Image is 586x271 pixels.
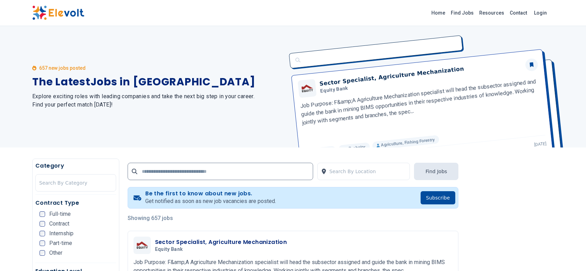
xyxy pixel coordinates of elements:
[155,238,287,246] h3: Sector Specialist, Agriculture Mechanization
[448,7,476,18] a: Find Jobs
[128,214,459,222] p: Showing 657 jobs
[35,162,116,170] h5: Category
[32,6,84,20] img: Elevolt
[32,92,285,109] h2: Explore exciting roles with leading companies and take the next big step in your career. Find you...
[40,211,45,217] input: Full-time
[507,7,530,18] a: Contact
[49,250,62,256] span: Other
[155,246,183,253] span: Equity Bank
[135,240,149,250] img: Equity Bank
[49,240,72,246] span: Part-time
[39,65,86,71] p: 657 new jobs posted
[40,250,45,256] input: Other
[421,191,456,204] button: Subscribe
[145,190,276,197] h4: Be the first to know about new jobs.
[429,7,448,18] a: Home
[40,240,45,246] input: Part-time
[414,163,458,180] button: Find Jobs
[49,231,74,236] span: Internship
[49,221,69,227] span: Contract
[476,7,507,18] a: Resources
[145,197,276,205] p: Get notified as soon as new job vacancies are posted.
[35,199,116,207] h5: Contract Type
[40,221,45,227] input: Contract
[49,211,71,217] span: Full-time
[530,6,551,20] a: Login
[32,76,285,88] h1: The Latest Jobs in [GEOGRAPHIC_DATA]
[40,231,45,236] input: Internship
